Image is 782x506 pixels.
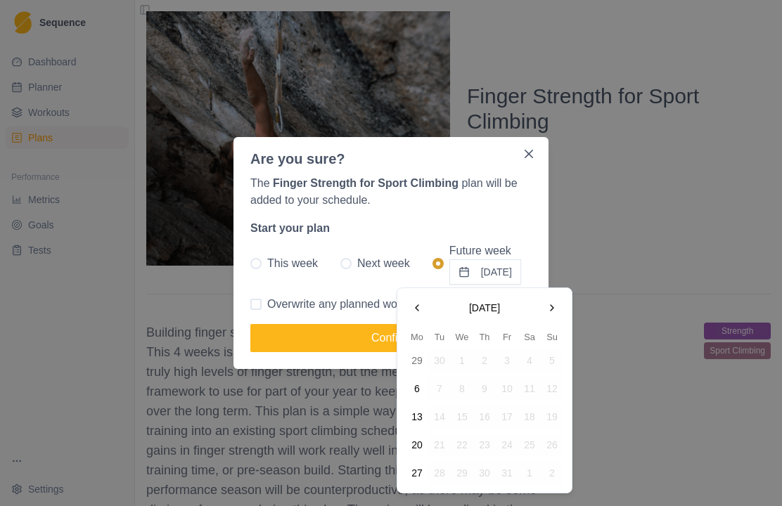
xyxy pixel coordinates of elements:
th: Monday [406,330,428,344]
th: Wednesday [451,330,473,344]
p: Start your plan [250,220,532,237]
th: Tuesday [428,330,451,344]
button: Future week [449,259,521,285]
span: This week [267,255,318,272]
table: October 2025 [406,330,563,484]
th: Saturday [518,330,541,344]
button: Monday, October 6th, 2025 [406,377,428,400]
button: Monday, October 13th, 2025 [406,406,428,428]
header: Are you sure? [233,137,549,169]
button: Go to the Next Month [541,297,563,319]
div: The plan will be added to your schedule. [233,169,549,369]
th: Friday [496,330,518,344]
button: Close [518,143,540,165]
th: Thursday [473,330,496,344]
button: Go to the Previous Month [406,297,428,319]
button: Monday, October 27th, 2025 [406,462,428,484]
span: Overwrite any planned workouts [267,296,428,313]
button: Monday, September 29th, 2025 [406,349,428,372]
p: Future week [449,242,521,259]
span: Next week [357,255,410,272]
button: Monday, October 20th, 2025 [406,434,428,456]
p: Finger Strength for Sport Climbing [273,177,459,189]
button: Confirm [250,324,532,352]
th: Sunday [541,330,563,344]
